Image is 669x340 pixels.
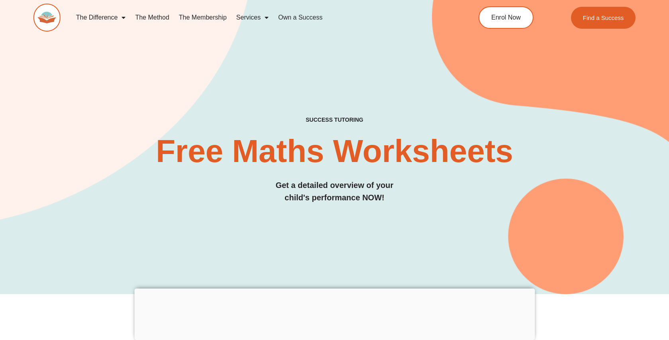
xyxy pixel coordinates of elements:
[479,6,534,29] a: Enrol Now
[33,117,636,123] h4: SUCCESS TUTORING​
[583,15,624,21] span: Find a Success
[71,8,131,27] a: The Difference
[33,135,636,167] h2: Free Maths Worksheets​
[130,8,174,27] a: The Method
[174,8,232,27] a: The Membership
[232,8,273,27] a: Services
[33,179,636,204] h3: Get a detailed overview of your child's performance NOW!
[491,14,521,21] span: Enrol Now
[71,8,444,27] nav: Menu
[571,7,636,29] a: Find a Success
[134,289,535,338] iframe: Advertisement
[273,8,327,27] a: Own a Success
